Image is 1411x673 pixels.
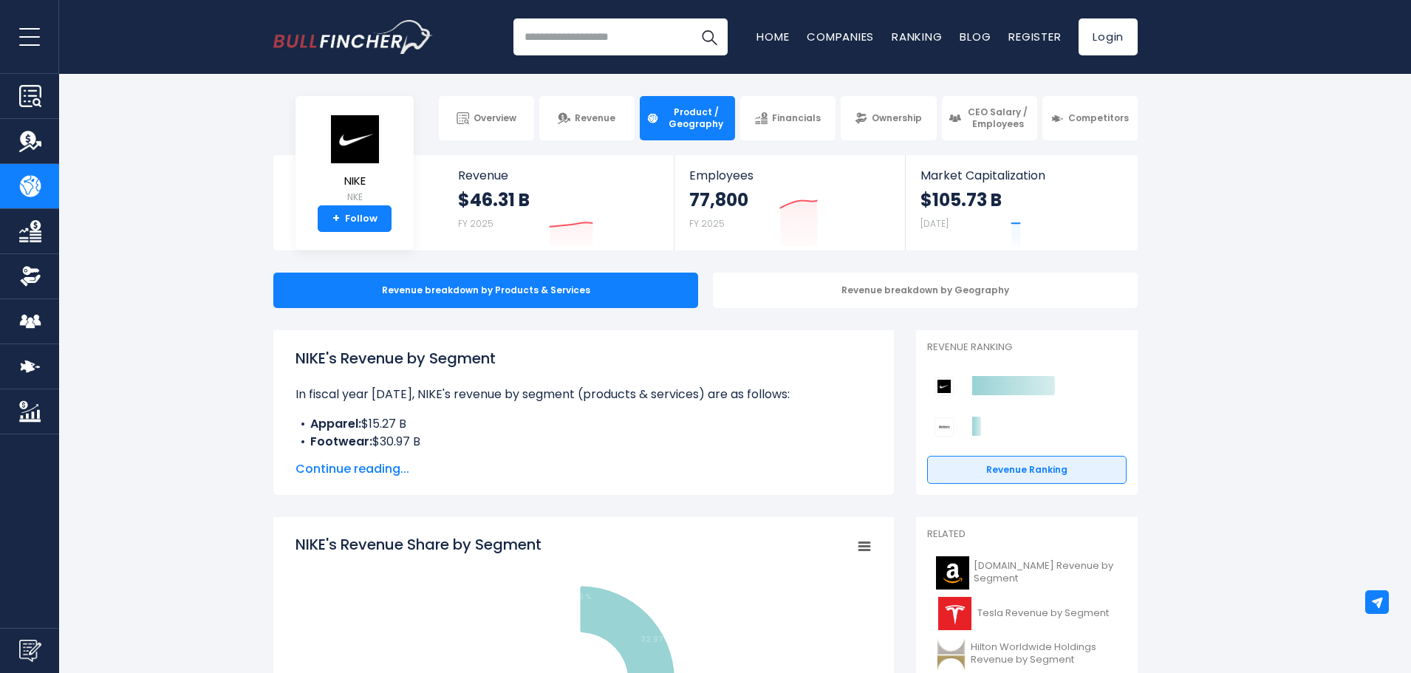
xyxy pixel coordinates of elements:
[872,112,922,124] span: Ownership
[310,433,372,450] b: Footwear:
[295,415,872,433] li: $15.27 B
[674,155,904,250] a: Employees 77,800 FY 2025
[927,593,1127,634] a: Tesla Revenue by Segment
[691,18,728,55] button: Search
[474,112,516,124] span: Overview
[458,217,493,230] small: FY 2025
[318,205,392,232] a: +Follow
[575,112,615,124] span: Revenue
[920,168,1121,182] span: Market Capitalization
[689,217,725,230] small: FY 2025
[756,29,789,44] a: Home
[641,634,672,645] tspan: 32.97 %
[458,168,660,182] span: Revenue
[539,96,635,140] a: Revenue
[273,20,433,54] img: Bullfincher logo
[942,96,1037,140] a: CEO Salary / Employees
[906,155,1136,250] a: Market Capitalization $105.73 B [DATE]
[689,168,889,182] span: Employees
[295,534,541,555] tspan: NIKE's Revenue Share by Segment
[772,112,821,124] span: Financials
[927,341,1127,354] p: Revenue Ranking
[977,607,1109,620] span: Tesla Revenue by Segment
[936,638,966,671] img: HLT logo
[273,20,432,54] a: Go to homepage
[295,460,872,478] span: Continue reading...
[920,217,949,230] small: [DATE]
[935,377,954,396] img: NIKE competitors logo
[936,556,969,590] img: AMZN logo
[295,386,872,403] p: In fiscal year [DATE], NIKE's revenue by segment (products & services) are as follows:
[1079,18,1138,55] a: Login
[328,114,381,206] a: NIKE NKE
[329,191,380,204] small: NKE
[892,29,942,44] a: Ranking
[1008,29,1061,44] a: Register
[936,597,973,630] img: TSLA logo
[310,415,361,432] b: Apparel:
[960,29,991,44] a: Blog
[443,155,674,250] a: Revenue $46.31 B FY 2025
[974,560,1118,585] span: [DOMAIN_NAME] Revenue by Segment
[713,273,1138,308] div: Revenue breakdown by Geography
[439,96,534,140] a: Overview
[935,417,954,437] img: Deckers Outdoor Corporation competitors logo
[927,456,1127,484] a: Revenue Ranking
[1042,96,1138,140] a: Competitors
[663,106,728,129] span: Product / Geography
[920,188,1002,211] strong: $105.73 B
[971,641,1118,666] span: Hilton Worldwide Holdings Revenue by Segment
[689,188,748,211] strong: 77,800
[740,96,836,140] a: Financials
[841,96,936,140] a: Ownership
[329,175,380,188] span: NIKE
[295,433,872,451] li: $30.97 B
[295,347,872,369] h1: NIKE's Revenue by Segment
[458,188,530,211] strong: $46.31 B
[332,212,340,225] strong: +
[1068,112,1129,124] span: Competitors
[273,273,698,308] div: Revenue breakdown by Products & Services
[640,96,735,140] a: Product / Geography
[927,528,1127,541] p: Related
[19,265,41,287] img: Ownership
[807,29,874,44] a: Companies
[568,591,592,602] tspan: 0.16 %
[927,553,1127,593] a: [DOMAIN_NAME] Revenue by Segment
[966,106,1031,129] span: CEO Salary / Employees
